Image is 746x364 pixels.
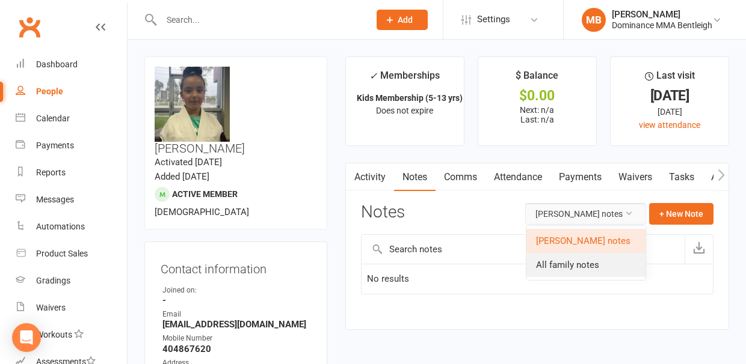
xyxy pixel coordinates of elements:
[155,207,249,217] span: [DEMOGRAPHIC_DATA]
[362,264,713,294] td: No results
[16,105,127,132] a: Calendar
[394,163,436,191] a: Notes
[489,105,585,124] p: Next: n/a Last: n/a
[649,203,714,225] button: + New Note
[639,120,700,130] a: view attendance
[155,171,209,182] time: Added [DATE]
[16,294,127,321] a: Waivers
[525,203,646,225] button: [PERSON_NAME] notes
[36,86,63,96] div: People
[16,240,127,267] a: Product Sales
[477,6,510,33] span: Settings
[582,8,606,32] div: MB
[155,67,230,142] img: image1727679049.png
[36,114,70,123] div: Calendar
[16,186,127,213] a: Messages
[369,70,377,82] i: ✓
[436,163,486,191] a: Comms
[155,67,317,155] h3: [PERSON_NAME]
[612,20,712,31] div: Dominance MMA Bentleigh
[16,132,127,159] a: Payments
[162,309,311,320] div: Email
[36,168,66,177] div: Reports
[162,319,311,330] strong: [EMAIL_ADDRESS][DOMAIN_NAME]
[16,267,127,294] a: Gradings
[162,295,311,306] strong: -
[36,330,72,339] div: Workouts
[361,203,405,225] h3: Notes
[36,303,66,312] div: Waivers
[16,51,127,78] a: Dashboard
[612,9,712,20] div: [PERSON_NAME]
[36,276,70,285] div: Gradings
[398,15,413,25] span: Add
[357,93,463,103] strong: Kids Membership (5-13 yrs)
[489,89,585,102] div: $0.00
[369,68,440,90] div: Memberships
[16,159,127,186] a: Reports
[377,10,428,30] button: Add
[376,106,433,115] span: Does not expire
[362,235,685,264] input: Search notes
[661,163,703,191] a: Tasks
[16,321,127,348] a: Workouts
[486,163,550,191] a: Attendance
[526,229,646,253] a: [PERSON_NAME] notes
[155,157,222,168] time: Activated [DATE]
[12,323,41,352] div: Open Intercom Messenger
[610,163,661,191] a: Waivers
[550,163,610,191] a: Payments
[621,105,718,118] div: [DATE]
[645,68,695,89] div: Last visit
[36,222,85,231] div: Automations
[14,12,45,42] a: Clubworx
[346,163,394,191] a: Activity
[162,285,311,296] div: Joined on:
[36,59,78,69] div: Dashboard
[158,11,361,28] input: Search...
[162,344,311,354] strong: 404867620
[36,141,74,150] div: Payments
[161,258,311,276] h3: Contact information
[621,89,718,102] div: [DATE]
[516,68,558,89] div: $ Balance
[172,189,238,199] span: Active member
[162,333,311,344] div: Mobile Number
[36,249,88,258] div: Product Sales
[16,78,127,105] a: People
[36,195,74,204] div: Messages
[16,213,127,240] a: Automations
[526,253,646,277] a: All family notes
